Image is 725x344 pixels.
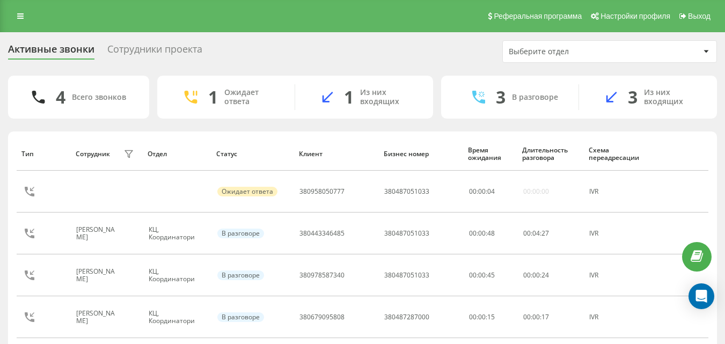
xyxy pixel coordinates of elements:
div: Бизнес номер [384,150,458,158]
div: [PERSON_NAME] [76,310,121,325]
div: : : [523,230,549,237]
span: 00 [523,229,531,238]
div: 380679095808 [299,313,345,321]
div: : : [469,188,495,195]
div: Схема переадресации [589,147,650,162]
div: Из них входящих [644,88,701,106]
div: 1 [208,87,218,107]
div: Выберите отдел [509,47,637,56]
div: Из них входящих [360,88,417,106]
span: 00 [532,270,540,280]
div: 380443346485 [299,230,345,237]
div: 00:00:00 [523,188,549,195]
div: Активные звонки [8,43,94,60]
div: Клиент [299,150,374,158]
span: 27 [541,229,549,238]
span: Реферальная программа [494,12,582,20]
div: 380978587340 [299,272,345,279]
div: IVR [589,230,649,237]
div: Сотрудники проекта [107,43,202,60]
span: Настройки профиля [600,12,670,20]
div: Отдел [148,150,206,158]
div: : : [523,313,549,321]
div: 00:00:48 [469,230,511,237]
div: Длительность разговора [522,147,578,162]
div: КЦ, Координатори [149,268,206,283]
div: 380958050777 [299,188,345,195]
div: 3 [496,87,506,107]
div: Тип [21,150,65,158]
div: 380487051033 [384,230,429,237]
div: КЦ, Координатори [149,310,206,325]
div: 00:00:45 [469,272,511,279]
span: 04 [532,229,540,238]
div: IVR [589,272,649,279]
span: 00 [523,270,531,280]
span: 24 [541,270,549,280]
span: 00 [532,312,540,321]
span: 00 [523,312,531,321]
div: Open Intercom Messenger [689,283,714,309]
div: В разговоре [217,229,264,238]
div: Сотрудник [76,150,110,158]
div: 3 [628,87,638,107]
div: Ожидает ответа [224,88,279,106]
div: 4 [56,87,65,107]
div: : : [523,272,549,279]
div: [PERSON_NAME] [76,268,121,283]
div: В разговоре [217,270,264,280]
div: [PERSON_NAME] [76,226,121,241]
span: 00 [469,187,477,196]
div: Статус [216,150,289,158]
div: Время ожидания [468,147,512,162]
span: 04 [487,187,495,196]
div: 1 [344,87,354,107]
div: 380487287000 [384,313,429,321]
div: 00:00:15 [469,313,511,321]
div: IVR [589,188,649,195]
div: 380487051033 [384,188,429,195]
div: Ожидает ответа [217,187,277,196]
div: В разговоре [217,312,264,322]
span: 00 [478,187,486,196]
div: В разговоре [512,93,558,102]
div: КЦ, Координатори [149,226,206,241]
div: 380487051033 [384,272,429,279]
div: Всего звонков [72,93,126,102]
span: Выход [688,12,711,20]
span: 17 [541,312,549,321]
div: IVR [589,313,649,321]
